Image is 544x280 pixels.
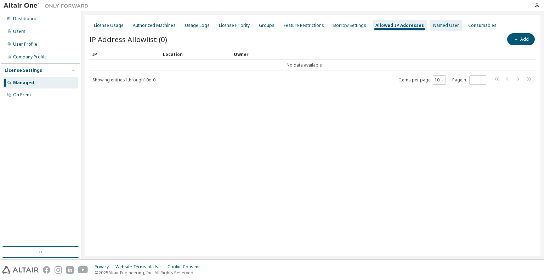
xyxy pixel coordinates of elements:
div: Groups [259,23,274,28]
span: IP Address Allowlist (0) [89,34,167,44]
div: Privacy [95,264,115,270]
div: License Priority [219,23,250,28]
div: Named User [433,23,459,28]
div: User Profile [13,41,37,47]
div: Website Terms of Use [115,264,168,270]
span: Items per page [399,75,446,85]
img: Altair One [4,2,92,9]
div: Usage Logs [185,23,210,28]
div: License Settings [5,68,42,73]
img: youtube.svg [78,266,88,274]
div: Allowed IP Addresses [375,23,424,28]
div: Consumables [468,23,497,28]
div: Authorized Machines [133,23,176,28]
div: Company Profile [13,54,47,60]
div: Borrow Settings [333,23,366,28]
div: Users [13,29,25,34]
div: Managed [13,80,34,86]
p: © 2025 Altair Engineering, Inc. All Rights Reserved. [95,270,204,276]
img: linkedin.svg [66,266,74,274]
span: Showing entries 1 through 10 of 0 [92,77,155,83]
div: Location [163,48,228,60]
div: License Usage [94,23,124,28]
div: Cookie Consent [168,264,204,270]
button: 10 [435,77,444,83]
img: altair_logo.svg [2,266,39,274]
div: IP [92,48,157,60]
td: No data available [89,60,519,70]
div: On Prem [13,92,31,98]
div: Feature Restrictions [284,23,324,28]
button: Add [507,33,535,45]
img: instagram.svg [55,266,62,274]
div: Dashboard [13,16,36,22]
div: Owner [234,48,516,60]
img: facebook.svg [43,266,50,274]
span: Page n. [452,75,486,85]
